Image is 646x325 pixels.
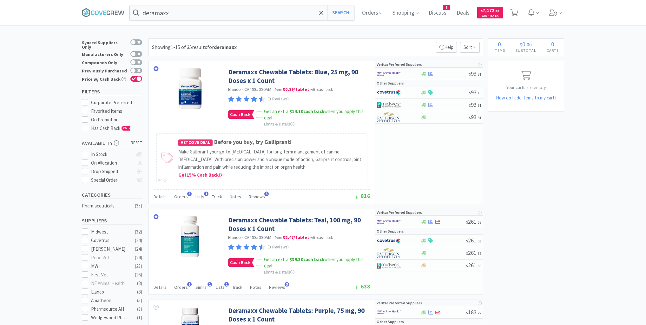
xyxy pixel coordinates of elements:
[195,194,204,200] span: Lists
[488,84,564,91] p: Your carts are empty
[91,254,130,261] div: Penn Vet
[377,319,404,325] p: Other Suppliers
[242,86,243,92] span: ·
[469,101,481,108] span: 93
[91,280,130,287] div: NE Animal Health
[466,251,468,256] span: $
[91,151,133,158] div: In Stock
[135,245,142,253] div: ( 24 )
[135,228,142,236] div: ( 32 )
[174,194,188,200] span: Orders
[91,314,130,322] div: Wedgewood Pharmacy
[466,220,468,225] span: $
[228,86,241,92] a: Elanco
[82,68,127,73] div: Previously Purchased
[135,202,142,210] div: ( 35 )
[327,5,354,20] button: Search
[82,217,142,224] h5: Suppliers
[169,216,211,257] img: 2e76931ea2cb42a0b4d0c9ac16b91659_98056.jpeg
[289,108,303,114] span: $14.10
[154,194,167,200] span: Details
[264,192,269,196] span: 3
[224,282,229,287] span: 1
[135,271,142,279] div: ( 16 )
[158,177,167,183] div: Ad
[624,303,640,319] iframe: Intercom live chat
[152,43,237,51] div: Showing 1-15 of 35 results
[426,10,449,16] a: Discuss3
[267,96,289,103] p: (3 Reviews)
[154,284,167,290] span: Details
[91,297,130,304] div: Amatheon
[377,217,401,227] img: f6b2451649754179b5b4e0c70c3f7cb0_2.png
[377,308,401,317] img: f6b2451649754179b5b4e0c70c3f7cb0_2.png
[466,249,481,256] span: 261
[354,192,370,200] span: 816
[551,40,554,48] span: 0
[174,284,188,290] span: Orders
[137,288,142,296] div: ( 8 )
[82,51,127,57] div: Manufacturers Only
[481,14,499,18] span: Cash Back
[460,42,480,53] span: Sort
[283,86,309,92] strong: $0.89 / tablet
[207,44,237,50] span: for
[91,262,130,270] div: MWI
[228,306,369,324] a: Deramaxx Chewable Tablets: Purple, 75 mg, 90 Doses x 1 Count
[228,259,252,267] span: Cash Back
[264,121,294,127] span: Limits & Details
[498,40,501,48] span: 0
[477,251,481,256] span: . 58
[212,194,222,200] span: Track
[169,68,211,109] img: 069bcc2c987e40ceb2f73f9f10a8ca4d_132603.jpeg
[477,263,481,268] span: . 58
[510,41,541,47] div: .
[377,61,422,67] p: Veritas Preferred Suppliers
[466,239,468,243] span: $
[195,284,208,290] span: Similar
[216,284,225,290] span: Lists
[91,245,130,253] div: [PERSON_NAME]
[178,139,213,146] span: Vetcove Deal
[477,103,481,108] span: . 81
[82,39,127,49] div: Synced Suppliers Only
[377,228,404,234] p: Other Suppliers
[264,256,364,269] span: Get an extra when you apply this deal
[249,194,265,200] span: Reviews
[469,115,471,120] span: $
[377,69,401,78] img: f6b2451649754179b5b4e0c70c3f7cb0_2.png
[469,70,481,77] span: 93
[466,263,468,268] span: $
[494,9,499,13] span: . 30
[131,140,142,146] span: reset
[264,108,364,121] span: Get an extra when you apply this deal
[289,256,324,262] strong: cash back
[377,248,401,258] img: f5e969b455434c6296c6d81ef179fa71_3.png
[135,254,142,261] div: ( 24 )
[91,288,130,296] div: Elanco
[91,125,131,131] span: Has Cash Back
[283,234,309,240] strong: $2.47 / tablet
[82,202,133,210] div: Pharmaceuticals
[137,297,142,304] div: ( 5 )
[466,261,481,269] span: 261
[91,116,142,124] div: On Promotion
[82,59,127,65] div: Compounds Only
[178,148,364,171] p: Make Galliprant your go-to [MEDICAL_DATA] for long-term management of canine [MEDICAL_DATA]. With...
[377,261,401,270] img: 4dd14cff54a648ac9e977f0c5da9bc2e_5.png
[228,68,369,85] a: Deramaxx Chewable Tablets: Blue, 25 mg, 90 Doses x 1 Count
[228,234,241,240] a: Elanco
[469,113,481,121] span: 93
[82,191,142,199] h5: Categories
[273,234,274,240] span: ·
[477,4,503,21] a: $7,172.30Cash Back
[267,244,289,251] p: (3 Reviews)
[178,172,223,178] span: Get 15 % Cash Back!
[477,72,481,77] span: . 81
[275,235,282,240] span: from
[137,280,142,287] div: ( 8 )
[481,7,499,13] span: 7,172
[377,300,422,306] p: Veritas Preferred Suppliers
[377,236,401,246] img: 77fca1acd8b6420a9015268ca798ef17_1.png
[466,308,481,316] span: 183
